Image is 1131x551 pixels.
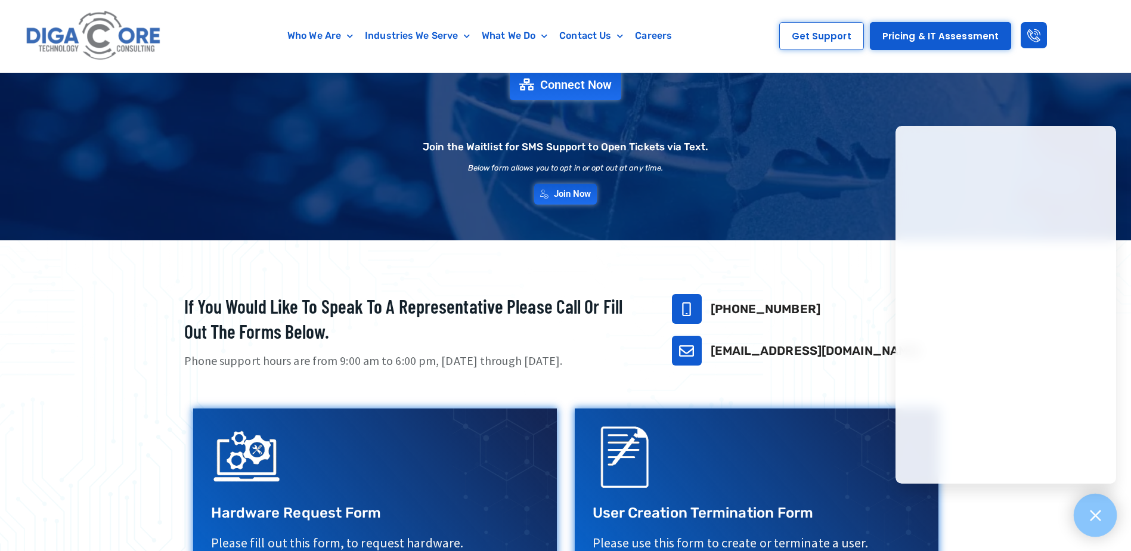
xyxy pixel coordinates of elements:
img: Support Request Icon [593,420,664,492]
span: Connect Now [540,79,612,91]
h3: Hardware Request Form [211,504,539,522]
a: Join Now [534,184,597,205]
a: Contact Us [553,22,629,49]
a: support@digacore.com [672,336,702,366]
h2: If you would like to speak to a representative please call or fill out the forms below. [184,294,642,343]
h3: User Creation Termination Form [593,504,921,522]
nav: Menu [222,22,737,49]
a: 732-646-5725 [672,294,702,324]
a: What We Do [476,22,553,49]
img: Digacore logo 1 [23,6,165,66]
img: IT Support Icon [211,420,283,492]
span: Get Support [792,32,851,41]
span: Pricing & IT Assessment [882,32,999,41]
a: Who We Are [281,22,359,49]
h2: Join the Waitlist for SMS Support to Open Tickets via Text. [423,142,708,152]
span: Join Now [554,190,591,199]
a: Pricing & IT Assessment [870,22,1011,50]
a: [EMAIL_ADDRESS][DOMAIN_NAME] [711,343,921,358]
p: Phone support hours are from 9:00 am to 6:00 pm, [DATE] through [DATE]. [184,352,642,370]
a: [PHONE_NUMBER] [711,302,820,316]
a: Careers [629,22,678,49]
a: Connect Now [510,69,621,100]
a: Get Support [779,22,864,50]
h2: Below form allows you to opt in or opt out at any time. [468,164,664,172]
iframe: Chatgenie Messenger [895,126,1116,484]
a: Industries We Serve [359,22,476,49]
